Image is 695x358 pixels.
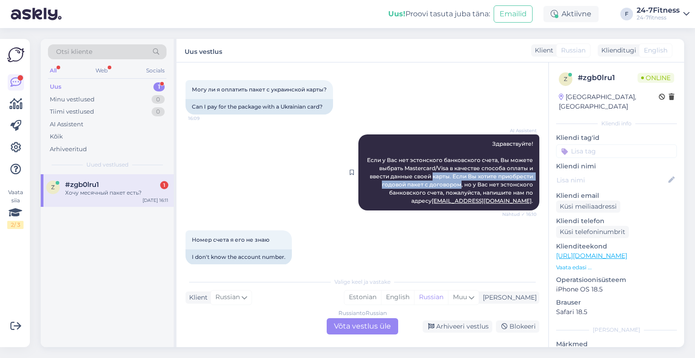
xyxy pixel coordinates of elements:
[637,7,690,21] a: 24-7Fitness24-7fitness
[143,197,168,204] div: [DATE] 16:11
[65,189,168,197] div: Хочу месячный пакет есть?
[557,175,666,185] input: Lisa nimi
[50,82,62,91] div: Uus
[188,115,222,122] span: 16:09
[186,278,539,286] div: Valige keel ja vastake
[556,252,627,260] a: [URL][DOMAIN_NAME]
[556,133,677,143] p: Kliendi tag'id
[186,99,333,115] div: Can I pay for the package with a Ukrainian card?
[56,47,92,57] span: Otsi kliente
[556,242,677,251] p: Klienditeekond
[556,298,677,307] p: Brauser
[94,65,109,76] div: Web
[185,44,222,57] label: Uus vestlus
[556,119,677,128] div: Kliendi info
[7,46,24,63] img: Askly Logo
[502,211,537,218] span: Nähtud ✓ 16:10
[637,14,680,21] div: 24-7fitness
[556,226,629,238] div: Küsi telefoninumbrit
[543,6,599,22] div: Aktiivne
[556,339,677,349] p: Märkmed
[51,184,55,191] span: z
[388,9,490,19] div: Proovi tasuta juba täna:
[561,46,586,55] span: Russian
[48,65,58,76] div: All
[186,293,208,302] div: Klient
[414,291,448,304] div: Russian
[578,72,638,83] div: # zgb0lru1
[186,249,292,265] div: I don't know the account number.
[388,10,405,18] b: Uus!
[479,293,537,302] div: [PERSON_NAME]
[152,95,165,104] div: 0
[160,181,168,189] div: 1
[637,7,680,14] div: 24-7Fitness
[556,275,677,285] p: Operatsioonisüsteem
[144,65,167,76] div: Socials
[556,326,677,334] div: [PERSON_NAME]
[50,95,95,104] div: Minu vestlused
[50,132,63,141] div: Kõik
[494,5,533,23] button: Emailid
[556,162,677,171] p: Kliendi nimi
[531,46,553,55] div: Klient
[7,221,24,229] div: 2 / 3
[50,107,94,116] div: Tiimi vestlused
[338,309,387,317] div: Russian to Russian
[453,293,467,301] span: Muu
[344,291,381,304] div: Estonian
[503,127,537,134] span: AI Assistent
[7,188,24,229] div: Vaata siia
[86,161,129,169] span: Uued vestlused
[152,107,165,116] div: 0
[556,191,677,200] p: Kliendi email
[556,263,677,272] p: Vaata edasi ...
[556,285,677,294] p: iPhone OS 18.5
[556,200,620,213] div: Küsi meiliaadressi
[598,46,636,55] div: Klienditugi
[559,92,659,111] div: [GEOGRAPHIC_DATA], [GEOGRAPHIC_DATA]
[644,46,667,55] span: English
[423,320,492,333] div: Arhiveeri vestlus
[556,307,677,317] p: Safari 18.5
[381,291,414,304] div: English
[153,82,165,91] div: 1
[556,144,677,158] input: Lisa tag
[564,76,567,82] span: z
[192,236,270,243] span: Номер счета я его не знаю
[50,145,87,154] div: Arhiveeritud
[496,320,539,333] div: Blokeeri
[620,8,633,20] div: F
[638,73,674,83] span: Online
[432,197,532,204] a: [EMAIL_ADDRESS][DOMAIN_NAME]
[556,216,677,226] p: Kliendi telefon
[50,120,83,129] div: AI Assistent
[215,292,240,302] span: Russian
[192,86,327,93] span: Могу ли я оплатить пакет с украинской карты?
[65,181,99,189] span: #zgb0lru1
[327,318,398,334] div: Võta vestlus üle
